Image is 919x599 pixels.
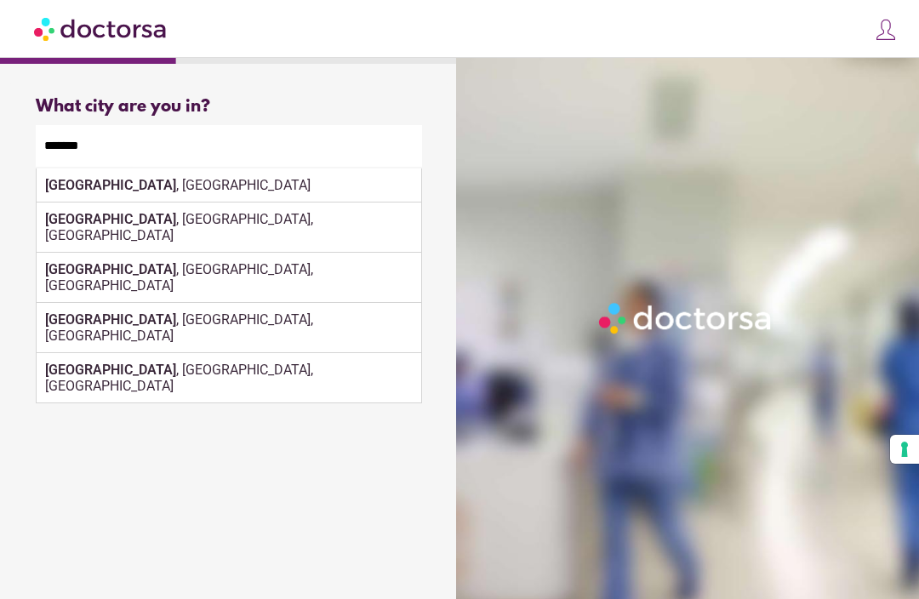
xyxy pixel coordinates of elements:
div: , [GEOGRAPHIC_DATA], [GEOGRAPHIC_DATA] [37,253,421,303]
div: , [GEOGRAPHIC_DATA], [GEOGRAPHIC_DATA] [37,353,421,403]
strong: [GEOGRAPHIC_DATA] [45,211,176,227]
strong: [GEOGRAPHIC_DATA] [45,177,176,193]
strong: [GEOGRAPHIC_DATA] [45,261,176,277]
img: Doctorsa.com [34,9,168,48]
div: , [GEOGRAPHIC_DATA], [GEOGRAPHIC_DATA] [37,203,421,253]
div: Make sure the city you pick is where you need assistance. [36,167,422,204]
strong: [GEOGRAPHIC_DATA] [45,311,176,328]
div: What city are you in? [36,97,422,117]
div: , [GEOGRAPHIC_DATA], [GEOGRAPHIC_DATA] [37,303,421,353]
div: , [GEOGRAPHIC_DATA] [37,168,421,203]
img: icons8-customer-100.png [874,18,898,42]
img: Logo-Doctorsa-trans-White-partial-flat.png [594,298,778,339]
button: Your consent preferences for tracking technologies [890,435,919,464]
strong: [GEOGRAPHIC_DATA] [45,362,176,378]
